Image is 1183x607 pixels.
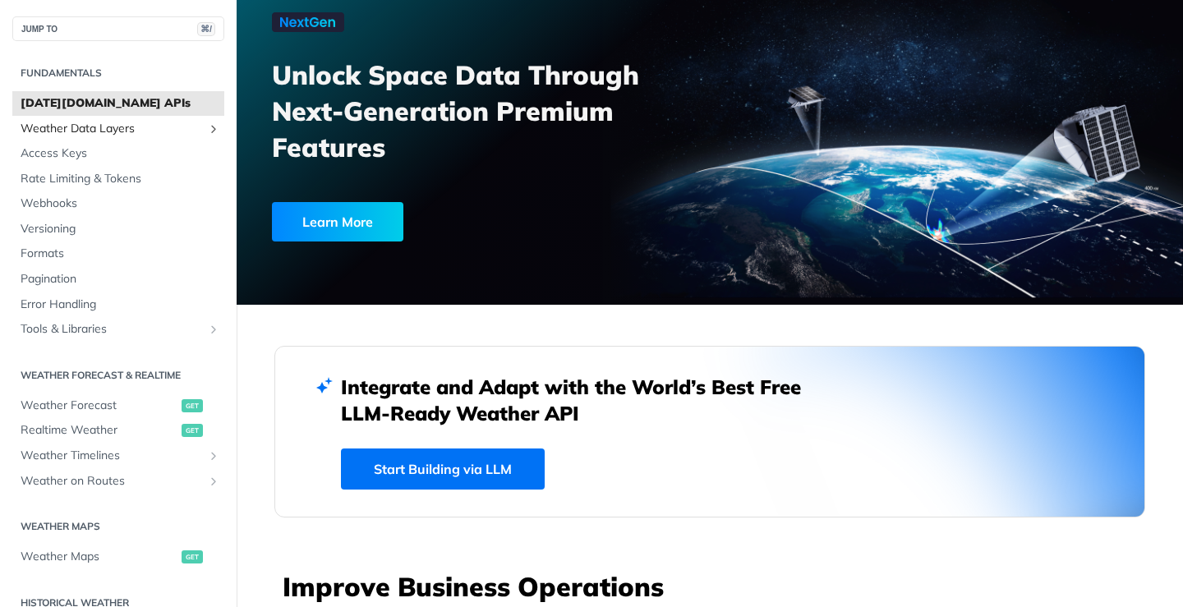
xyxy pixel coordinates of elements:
span: Weather Timelines [21,448,203,464]
span: Formats [21,246,220,262]
span: Weather Data Layers [21,121,203,137]
span: Pagination [21,271,220,287]
h2: Fundamentals [12,66,224,80]
span: Webhooks [21,195,220,212]
span: Access Keys [21,145,220,162]
span: Weather on Routes [21,473,203,490]
button: Show subpages for Tools & Libraries [207,323,220,336]
span: Tools & Libraries [21,321,203,338]
button: Show subpages for Weather Data Layers [207,122,220,136]
span: [DATE][DOMAIN_NAME] APIs [21,95,220,112]
a: Pagination [12,267,224,292]
img: NextGen [272,12,344,32]
span: ⌘/ [197,22,215,36]
a: Webhooks [12,191,224,216]
span: Weather Forecast [21,398,177,414]
span: get [182,424,203,437]
a: Error Handling [12,292,224,317]
span: get [182,399,203,412]
button: Show subpages for Weather Timelines [207,449,220,462]
a: Formats [12,241,224,266]
h3: Improve Business Operations [283,568,1145,605]
h3: Unlock Space Data Through Next-Generation Premium Features [272,57,728,165]
span: get [182,550,203,563]
h2: Weather Forecast & realtime [12,368,224,383]
a: Weather Mapsget [12,545,224,569]
a: Access Keys [12,141,224,166]
a: Tools & LibrariesShow subpages for Tools & Libraries [12,317,224,342]
a: Weather TimelinesShow subpages for Weather Timelines [12,444,224,468]
span: Error Handling [21,297,220,313]
span: Rate Limiting & Tokens [21,171,220,187]
span: Weather Maps [21,549,177,565]
a: Versioning [12,217,224,241]
button: Show subpages for Weather on Routes [207,475,220,488]
span: Realtime Weather [21,422,177,439]
a: Learn More [272,202,637,241]
a: Start Building via LLM [341,448,545,490]
div: Learn More [272,202,403,241]
a: Weather Forecastget [12,393,224,418]
span: Versioning [21,221,220,237]
h2: Integrate and Adapt with the World’s Best Free LLM-Ready Weather API [341,374,826,426]
a: Rate Limiting & Tokens [12,167,224,191]
a: Weather on RoutesShow subpages for Weather on Routes [12,469,224,494]
a: [DATE][DOMAIN_NAME] APIs [12,91,224,116]
a: Realtime Weatherget [12,418,224,443]
h2: Weather Maps [12,519,224,534]
a: Weather Data LayersShow subpages for Weather Data Layers [12,117,224,141]
button: JUMP TO⌘/ [12,16,224,41]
